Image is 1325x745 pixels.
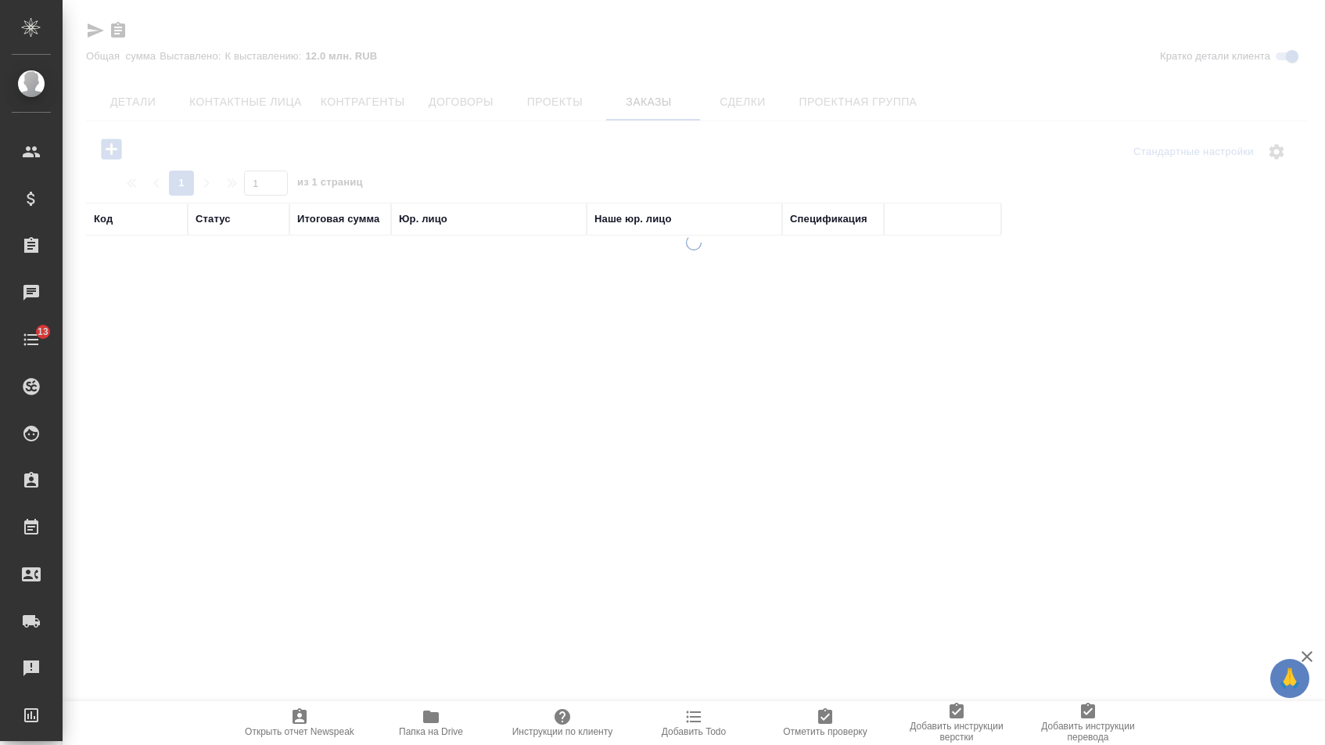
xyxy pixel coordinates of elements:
[196,211,231,227] div: Статус
[28,324,58,340] span: 13
[783,726,867,737] span: Отметить проверку
[245,726,354,737] span: Открыть отчет Newspeak
[399,726,463,737] span: Папка на Drive
[1032,721,1144,743] span: Добавить инструкции перевода
[512,726,613,737] span: Инструкции по клиенту
[297,211,379,227] div: Итоговая сумма
[234,701,365,745] button: Открыть отчет Newspeak
[4,320,59,359] a: 13
[365,701,497,745] button: Папка на Drive
[399,211,447,227] div: Юр. лицо
[790,211,867,227] div: Спецификация
[1270,659,1309,698] button: 🙏
[1022,701,1154,745] button: Добавить инструкции перевода
[900,721,1013,743] span: Добавить инструкции верстки
[628,701,759,745] button: Добавить Todo
[1277,662,1303,695] span: 🙏
[94,211,113,227] div: Код
[594,211,672,227] div: Наше юр. лицо
[759,701,891,745] button: Отметить проверку
[891,701,1022,745] button: Добавить инструкции верстки
[662,726,726,737] span: Добавить Todo
[497,701,628,745] button: Инструкции по клиенту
